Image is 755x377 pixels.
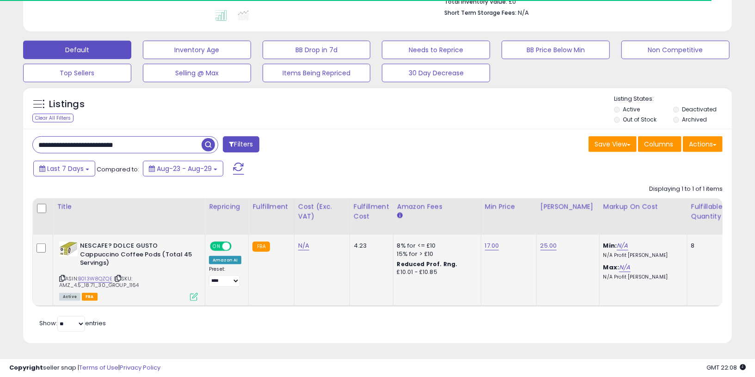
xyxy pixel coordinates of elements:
div: Fulfillment [252,202,290,212]
div: Markup on Cost [603,202,683,212]
a: Privacy Policy [120,363,160,372]
button: Selling @ Max [143,64,251,82]
b: Max: [603,263,620,272]
div: Amazon AI [209,256,241,264]
span: ON [211,243,222,250]
b: Short Term Storage Fees: [444,9,516,17]
span: | SKU: AMZ_4.5_18.71_30_GROUP_1164 [59,275,139,289]
button: BB Price Below Min [502,41,610,59]
b: Reduced Prof. Rng. [397,260,458,268]
button: Top Sellers [23,64,131,82]
div: Displaying 1 to 1 of 1 items [649,185,723,194]
p: Listing States: [614,95,732,103]
div: [PERSON_NAME] [540,202,595,212]
div: Cost (Exc. VAT) [298,202,346,221]
a: B013W8QZQE [78,275,112,283]
button: Columns [638,136,681,152]
div: £10.01 - £10.85 [397,268,474,276]
label: Out of Stock [623,116,657,123]
button: Items Being Repriced [263,64,371,82]
div: Title [57,202,201,212]
button: Needs to Reprice [382,41,490,59]
p: N/A Profit [PERSON_NAME] [603,252,680,259]
a: 17.00 [485,241,499,250]
strong: Copyright [9,363,43,372]
div: seller snap | | [9,364,160,372]
button: Aug-23 - Aug-29 [143,161,223,176]
span: 2025-09-6 22:08 GMT [706,363,746,372]
button: 30 Day Decrease [382,64,490,82]
b: Min: [603,241,617,250]
th: The percentage added to the cost of goods (COGS) that forms the calculator for Min & Max prices. [599,198,687,235]
span: Aug-23 - Aug-29 [157,164,212,173]
div: Fulfillable Quantity [691,202,723,221]
div: 4.23 [354,242,386,250]
a: 25.00 [540,241,557,250]
small: FBA [252,242,270,252]
button: BB Drop in 7d [263,41,371,59]
div: ASIN: [59,242,198,300]
div: Min Price [485,202,533,212]
div: Repricing [209,202,245,212]
a: N/A [298,241,309,250]
button: Default [23,41,131,59]
button: Last 7 Days [33,161,95,176]
span: Compared to: [97,165,139,174]
a: Terms of Use [79,363,118,372]
h5: Listings [49,98,85,111]
span: Show: entries [39,319,106,328]
span: All listings currently available for purchase on Amazon [59,293,80,301]
button: Inventory Age [143,41,251,59]
div: 15% for > £10 [397,250,474,258]
div: 8% for <= £10 [397,242,474,250]
label: Deactivated [682,105,717,113]
a: N/A [617,241,628,250]
span: Columns [644,140,673,149]
label: Archived [682,116,707,123]
span: N/A [518,8,529,17]
div: Amazon Fees [397,202,477,212]
button: Filters [223,136,259,152]
span: Last 7 Days [47,164,84,173]
img: 41J7XWeOEBL._SL40_.jpg [59,242,78,256]
small: Amazon Fees. [397,212,403,220]
a: N/A [619,263,630,272]
div: 8 [691,242,720,250]
p: N/A Profit [PERSON_NAME] [603,274,680,280]
button: Actions [683,136,723,152]
label: Active [623,105,640,113]
div: Clear All Filters [32,114,74,122]
button: Save View [589,136,637,152]
div: Fulfillment Cost [354,202,389,221]
span: OFF [230,243,245,250]
div: Preset: [209,266,241,287]
b: NESCAFE? DOLCE GUSTO Cappuccino Coffee Pods (Total 45 Servings) [80,242,192,270]
span: FBA [82,293,98,301]
button: Non Competitive [621,41,730,59]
